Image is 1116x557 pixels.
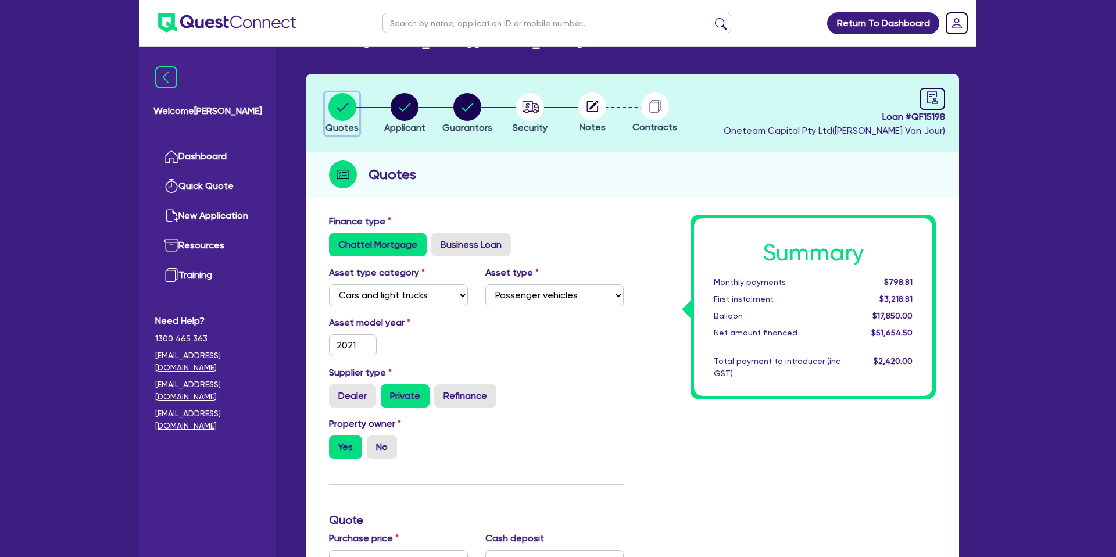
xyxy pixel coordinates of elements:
[874,356,913,366] span: $2,420.00
[485,531,544,545] label: Cash deposit
[329,215,391,228] label: Finance type
[382,13,731,33] input: Search by name, application ID or mobile number...
[164,179,178,193] img: quick-quote
[705,327,849,339] div: Net amount financed
[329,531,399,545] label: Purchase price
[632,122,677,133] span: Contracts
[879,294,913,304] span: $3,218.81
[485,266,539,280] label: Asset type
[155,333,260,345] span: 1300 465 363
[155,260,260,290] a: Training
[325,122,359,133] span: Quotes
[871,328,913,337] span: $51,654.50
[942,8,972,38] a: Dropdown toggle
[164,209,178,223] img: new-application
[153,104,262,118] span: Welcome [PERSON_NAME]
[155,201,260,231] a: New Application
[155,379,260,403] a: [EMAIL_ADDRESS][DOMAIN_NAME]
[164,268,178,282] img: training
[155,66,177,88] img: icon-menu-close
[724,125,945,136] span: Oneteam Capital Pty Ltd ( [PERSON_NAME] Van Jour )
[329,366,392,380] label: Supplier type
[384,122,425,133] span: Applicant
[329,435,362,459] label: Yes
[580,122,606,133] span: Notes
[158,13,296,33] img: quest-connect-logo-blue
[329,160,357,188] img: step-icon
[367,435,397,459] label: No
[320,316,477,330] label: Asset model year
[705,310,849,322] div: Balloon
[920,88,945,110] a: audit
[329,513,624,527] h3: Quote
[155,314,260,328] span: Need Help?
[431,233,511,256] label: Business Loan
[872,311,913,320] span: $17,850.00
[442,92,493,135] button: Guarantors
[329,233,427,256] label: Chattel Mortgage
[434,384,496,408] label: Refinance
[512,92,548,135] button: Security
[155,231,260,260] a: Resources
[827,12,939,34] a: Return To Dashboard
[705,293,849,305] div: First instalment
[155,172,260,201] a: Quick Quote
[705,355,849,380] div: Total payment to introducer (inc GST)
[329,417,401,431] label: Property owner
[329,384,376,408] label: Dealer
[155,349,260,374] a: [EMAIL_ADDRESS][DOMAIN_NAME]
[705,276,849,288] div: Monthly payments
[329,266,425,280] label: Asset type category
[155,142,260,172] a: Dashboard
[442,122,492,133] span: Guarantors
[513,122,548,133] span: Security
[155,408,260,432] a: [EMAIL_ADDRESS][DOMAIN_NAME]
[381,384,430,408] label: Private
[369,164,416,185] h2: Quotes
[724,110,945,124] span: Loan # QF15198
[884,277,913,287] span: $798.81
[164,238,178,252] img: resources
[714,239,913,267] h1: Summary
[926,91,939,104] span: audit
[384,92,426,135] button: Applicant
[325,92,359,135] button: Quotes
